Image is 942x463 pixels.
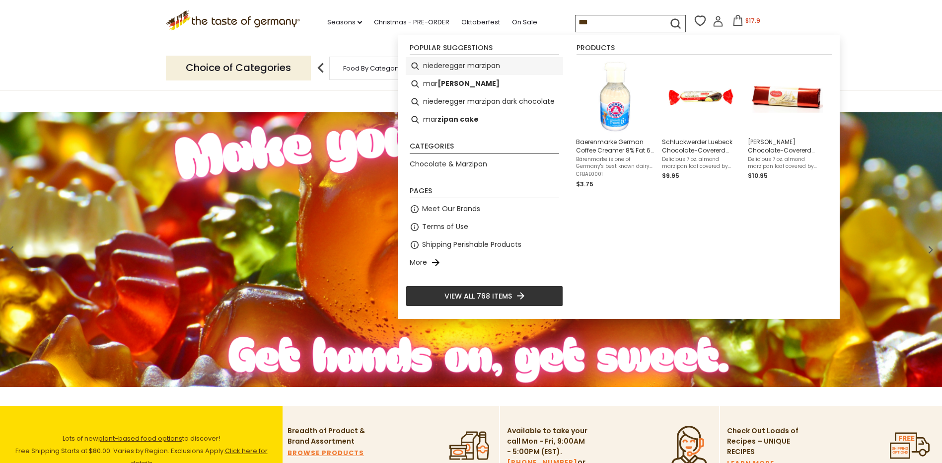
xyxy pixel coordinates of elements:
[662,156,740,170] span: Delicious 7 oz. almond marzipan loaf covered by dark chocolate. Made by [PERSON_NAME], a Luebeck ...
[512,17,537,28] a: On Sale
[410,143,559,154] li: Categories
[410,158,487,170] a: Chocolate & Marzipan
[406,111,563,129] li: marzipan cake
[576,171,654,178] span: CFBAE0001
[748,138,826,154] span: [PERSON_NAME] Chocolate-Covererd Marzipan Loaf, 7 oz.
[744,57,830,193] li: Carstens Luebeck Chocolate-Covererd Marzipan Loaf, 7 oz.
[410,187,559,198] li: Pages
[327,17,362,28] a: Seasons
[748,171,768,180] span: $10.95
[572,57,658,193] li: Baerenmarke German Coffee Creamer 8% Fat 6 oz
[576,156,654,170] span: Bärenmarke is one of Germany's best known dairy brands and is synonymous for condensed milk used ...
[422,239,521,250] a: Shipping Perishable Products
[576,138,654,154] span: Baerenmarke German Coffee Creamer 8% Fat 6 oz
[406,57,563,75] li: niederegger marzipan
[437,114,479,125] b: zipan cake
[751,61,823,133] img: Carstens Marzipan Bar 7 oz
[406,286,563,307] li: View all 768 items
[577,44,832,55] li: Products
[576,61,654,189] a: Baerenmarke German Coffee Creamer 8% Fat 6 ozBärenmarke is one of Germany's best known dairy bran...
[725,15,768,30] button: $17.9
[576,180,593,188] span: $3.75
[748,156,826,170] span: Delicious 7 oz. almond marzipan loaf covered by dark chocolate. Made by [PERSON_NAME], a Luebeck ...
[665,61,737,133] img: Schluckwerder 7 oz. chocolate marzipan loaf
[406,93,563,111] li: niederegger marzipan dark chocolate
[288,426,369,447] p: Breadth of Product & Brand Assortment
[374,17,449,28] a: Christmas - PRE-ORDER
[422,203,480,215] a: Meet Our Brands
[422,221,468,232] a: Terms of Use
[406,200,563,218] li: Meet Our Brands
[406,155,563,173] li: Chocolate & Marzipan
[406,218,563,236] li: Terms of Use
[461,17,500,28] a: Oktoberfest
[406,254,563,272] li: More
[658,57,744,193] li: Schluckwerder Luebeck Chocolate-Covererd Marzipan Loaf, 7 oz.
[437,78,500,89] b: [PERSON_NAME]
[662,61,740,189] a: Schluckwerder 7 oz. chocolate marzipan loafSchluckwerder Luebeck Chocolate-Covererd Marzipan Loaf...
[410,44,559,55] li: Popular suggestions
[98,434,182,443] a: plant-based food options
[406,236,563,254] li: Shipping Perishable Products
[406,75,563,93] li: marzipan niederegger
[398,35,840,319] div: Instant Search Results
[343,65,401,72] a: Food By Category
[662,138,740,154] span: Schluckwerder Luebeck Chocolate-Covererd Marzipan Loaf, 7 oz.
[662,171,679,180] span: $9.95
[311,58,331,78] img: previous arrow
[748,61,826,189] a: Carstens Marzipan Bar 7 oz[PERSON_NAME] Chocolate-Covererd Marzipan Loaf, 7 oz.Delicious 7 oz. al...
[745,16,760,25] span: $17.9
[166,56,311,80] p: Choice of Categories
[288,448,364,459] a: BROWSE PRODUCTS
[727,426,799,457] p: Check Out Loads of Recipes – UNIQUE RECIPES
[444,291,512,302] span: View all 768 items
